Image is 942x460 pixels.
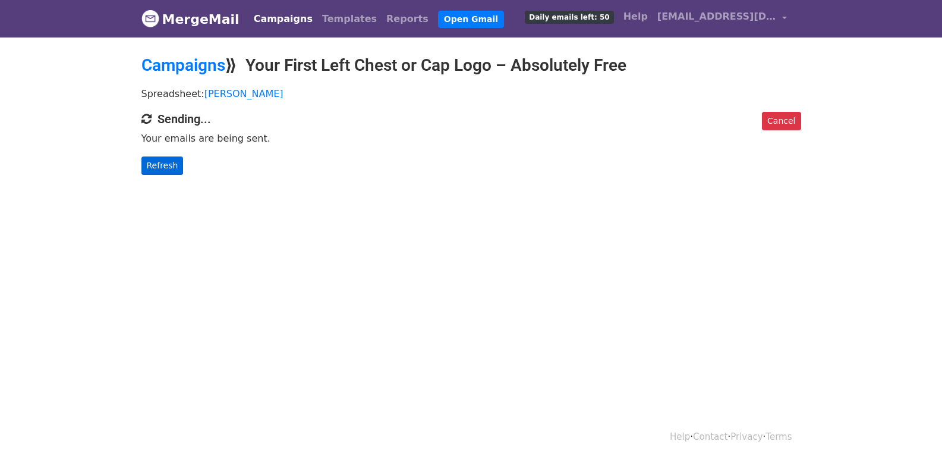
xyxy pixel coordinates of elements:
p: Spreadsheet: [141,87,801,100]
a: Campaigns [141,55,225,75]
a: [EMAIL_ADDRESS][DOMAIN_NAME] [653,5,792,33]
a: Privacy [730,431,763,442]
h4: Sending... [141,112,801,126]
a: Contact [693,431,727,442]
iframe: Chat Widget [883,403,942,460]
a: Help [619,5,653,29]
a: Terms [765,431,792,442]
img: MergeMail logo [141,10,159,27]
p: Your emails are being sent. [141,132,801,145]
a: Daily emails left: 50 [520,5,618,29]
a: Templates [317,7,382,31]
h2: ⟫ Your First Left Chest or Cap Logo – Absolutely Free [141,55,801,76]
a: MergeMail [141,7,240,32]
span: Daily emails left: 50 [525,11,613,24]
span: [EMAIL_ADDRESS][DOMAIN_NAME] [657,10,776,24]
a: Open Gmail [438,11,504,28]
a: Reports [382,7,433,31]
a: Help [670,431,690,442]
a: Campaigns [249,7,317,31]
a: Cancel [762,112,801,130]
a: Refresh [141,157,184,175]
a: [PERSON_NAME] [204,88,283,99]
